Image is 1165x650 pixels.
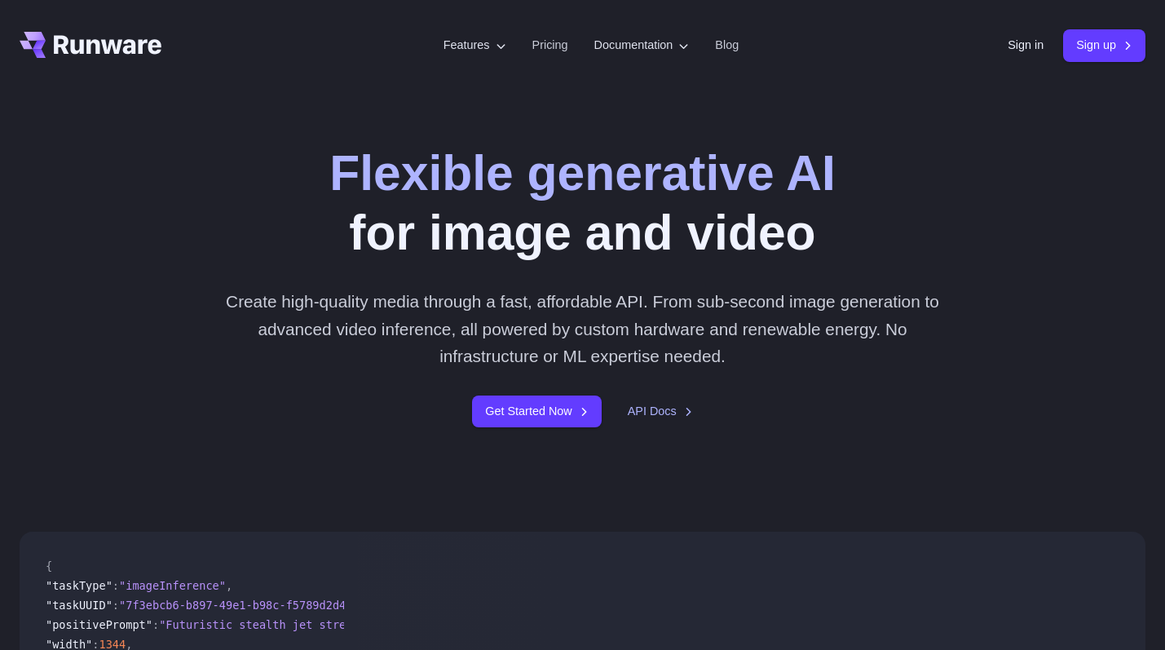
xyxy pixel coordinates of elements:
a: Sign up [1063,29,1145,61]
span: : [152,618,159,631]
span: "taskType" [46,579,113,592]
span: "Futuristic stealth jet streaking through a neon-lit cityscape with glowing purple exhaust" [159,618,766,631]
a: API Docs [628,402,693,421]
span: "7f3ebcb6-b897-49e1-b98c-f5789d2d40d7" [119,599,373,612]
strong: Flexible generative AI [329,145,836,201]
label: Features [443,36,506,55]
a: Pricing [532,36,568,55]
span: : [113,599,119,612]
a: Get Started Now [472,396,601,427]
span: : [113,579,119,592]
a: Blog [715,36,739,55]
span: { [46,559,52,573]
span: , [226,579,232,592]
a: Go to / [20,32,161,58]
span: "taskUUID" [46,599,113,612]
h1: for image and video [329,144,836,262]
a: Sign in [1008,36,1044,55]
span: "positivePrompt" [46,618,152,631]
span: "imageInference" [119,579,226,592]
label: Documentation [594,36,690,55]
p: Create high-quality media through a fast, affordable API. From sub-second image generation to adv... [223,288,943,369]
